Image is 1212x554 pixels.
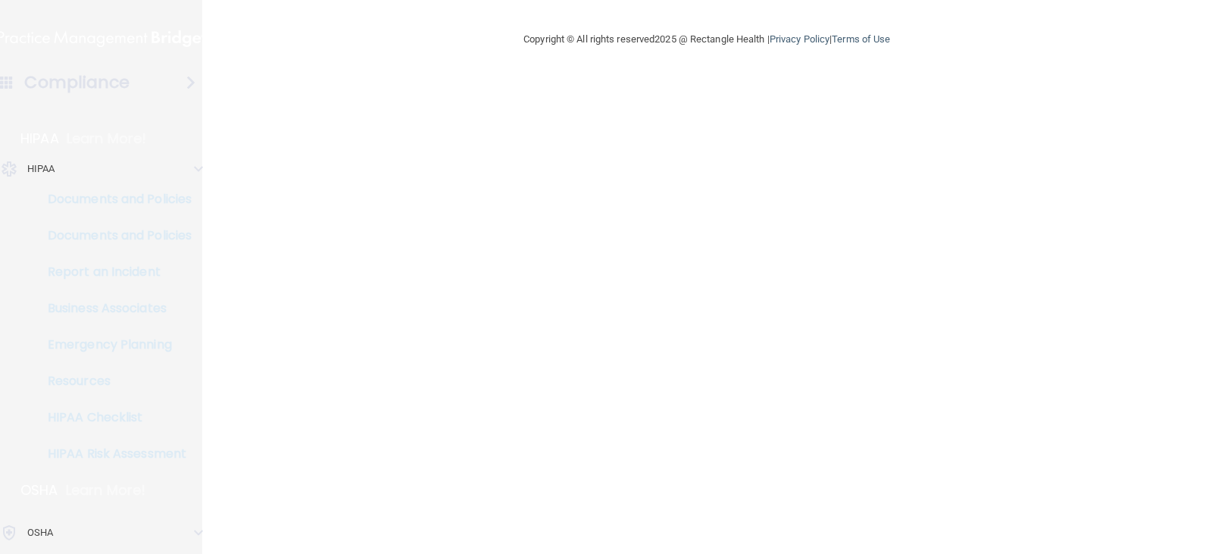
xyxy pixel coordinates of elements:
[24,72,130,93] h4: Compliance
[10,228,217,243] p: Documents and Policies
[66,481,146,499] p: Learn More!
[67,130,147,148] p: Learn More!
[430,15,983,64] div: Copyright © All rights reserved 2025 @ Rectangle Health | |
[10,374,217,389] p: Resources
[10,446,217,462] p: HIPAA Risk Assessment
[10,264,217,280] p: Report an Incident
[27,524,53,542] p: OSHA
[20,130,59,148] p: HIPAA
[10,337,217,352] p: Emergency Planning
[770,33,829,45] a: Privacy Policy
[832,33,890,45] a: Terms of Use
[10,301,217,316] p: Business Associates
[20,481,58,499] p: OSHA
[10,192,217,207] p: Documents and Policies
[27,160,55,178] p: HIPAA
[10,410,217,425] p: HIPAA Checklist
